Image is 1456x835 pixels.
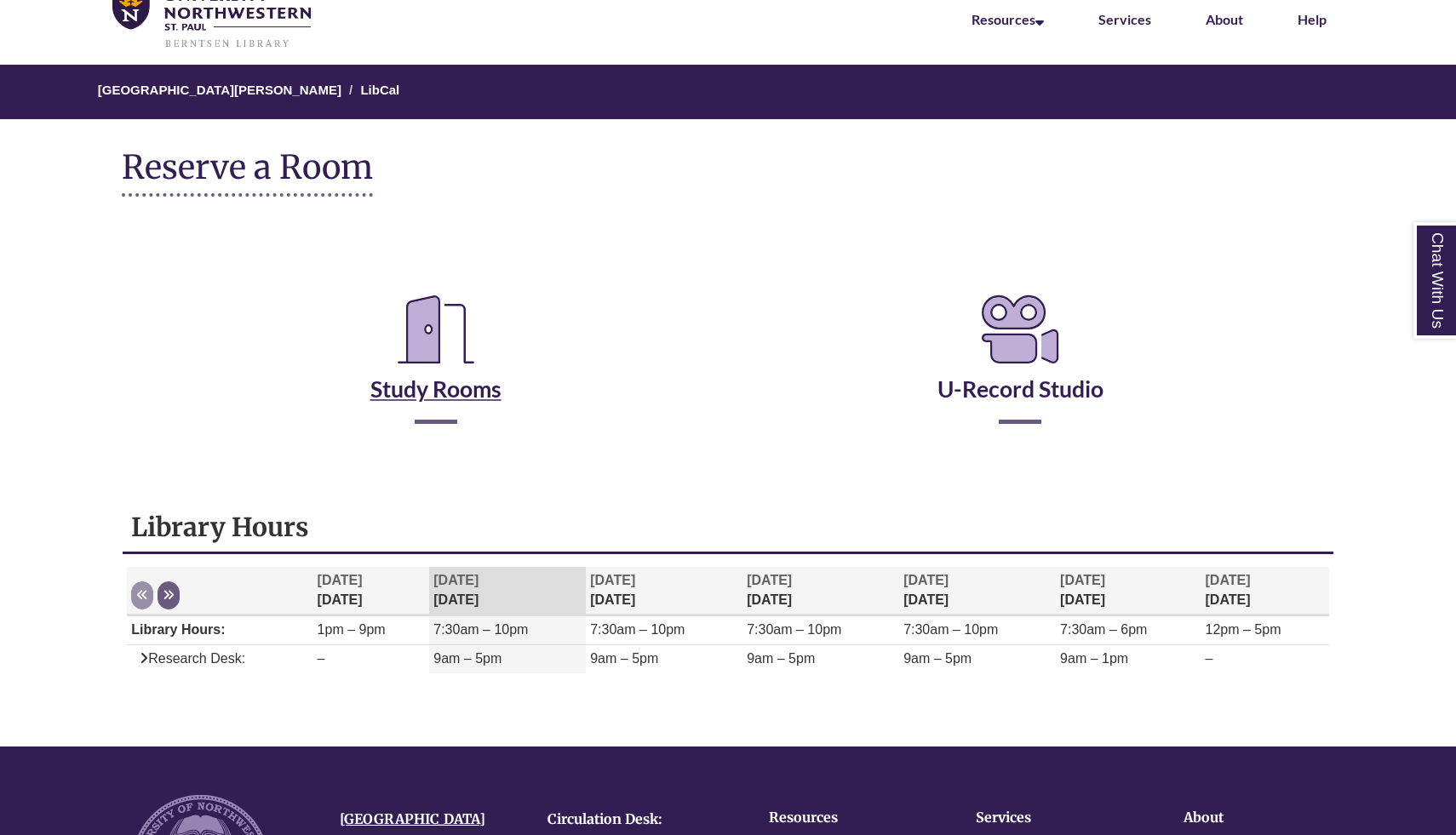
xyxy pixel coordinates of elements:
[131,581,153,609] button: Previous week
[1206,651,1213,666] span: –
[1060,651,1128,666] span: 9am – 1pm
[590,651,658,666] span: 9am – 5pm
[903,651,972,666] span: 9am – 5pm
[1060,573,1105,587] span: [DATE]
[547,812,730,827] h4: Circulation Desk:
[122,65,1334,119] nav: Breadcrumb
[158,581,180,609] button: Next week
[370,333,502,403] a: Study Rooms
[131,511,1325,543] h1: Library Hours
[1206,622,1281,637] span: 12pm – 5pm
[903,573,949,587] span: [DATE]
[1206,573,1251,587] span: [DATE]
[318,622,386,637] span: 1pm – 9pm
[127,616,312,645] td: Library Hours:
[1184,810,1338,826] h4: About
[937,333,1103,403] a: U-Record Studio
[1206,11,1243,27] a: About
[747,573,792,587] span: [DATE]
[122,721,1334,729] div: Libchat
[313,567,430,615] th: [DATE]
[360,83,399,97] a: LibCal
[747,622,841,637] span: 7:30am – 10pm
[972,11,1044,27] a: Resources
[433,622,528,637] span: 7:30am – 10pm
[1298,11,1327,27] a: Help
[131,651,245,666] span: Research Desk:
[769,810,924,826] h4: Resources
[318,573,363,587] span: [DATE]
[1056,567,1201,615] th: [DATE]
[429,567,586,615] th: [DATE]
[742,567,899,615] th: [DATE]
[899,567,1056,615] th: [DATE]
[122,239,1334,474] div: Reserve a Room
[586,567,742,615] th: [DATE]
[123,502,1333,703] div: Library Hours
[340,810,485,827] a: [GEOGRAPHIC_DATA]
[590,622,685,637] span: 7:30am – 10pm
[433,573,479,587] span: [DATE]
[122,149,373,197] h1: Reserve a Room
[318,651,325,666] span: –
[433,651,502,666] span: 9am – 5pm
[1098,11,1151,27] a: Services
[590,573,635,587] span: [DATE]
[1060,622,1147,637] span: 7:30am – 6pm
[1201,567,1329,615] th: [DATE]
[747,651,815,666] span: 9am – 5pm
[903,622,998,637] span: 7:30am – 10pm
[98,83,341,97] a: [GEOGRAPHIC_DATA][PERSON_NAME]
[976,810,1131,826] h4: Services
